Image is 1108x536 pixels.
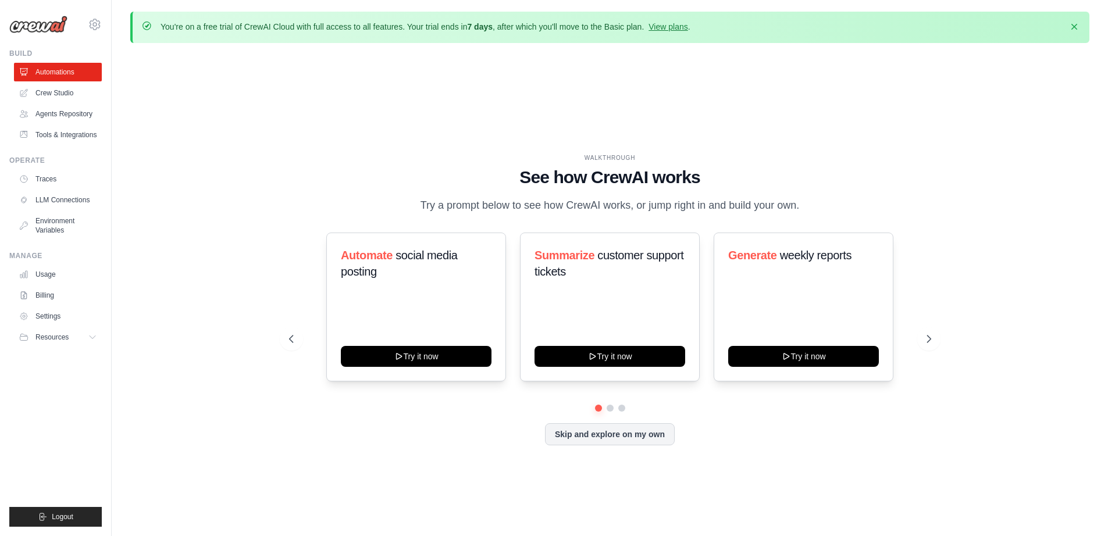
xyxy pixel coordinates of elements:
[341,249,458,278] span: social media posting
[649,22,687,31] a: View plans
[728,249,777,262] span: Generate
[780,249,852,262] span: weekly reports
[14,170,102,188] a: Traces
[14,191,102,209] a: LLM Connections
[14,63,102,81] a: Automations
[535,346,685,367] button: Try it now
[289,153,931,162] div: WALKTHROUGH
[14,265,102,284] a: Usage
[9,156,102,165] div: Operate
[14,126,102,144] a: Tools & Integrations
[289,167,931,188] h1: See how CrewAI works
[535,249,594,262] span: Summarize
[14,286,102,305] a: Billing
[14,307,102,326] a: Settings
[14,212,102,240] a: Environment Variables
[545,423,675,445] button: Skip and explore on my own
[341,249,393,262] span: Automate
[161,21,690,33] p: You're on a free trial of CrewAI Cloud with full access to all features. Your trial ends in , aft...
[415,197,806,214] p: Try a prompt below to see how CrewAI works, or jump right in and build your own.
[14,105,102,123] a: Agents Repository
[467,22,493,31] strong: 7 days
[9,251,102,260] div: Manage
[9,49,102,58] div: Build
[14,328,102,346] button: Resources
[52,512,73,521] span: Logout
[535,249,683,278] span: customer support tickets
[728,346,879,367] button: Try it now
[9,507,102,527] button: Logout
[341,346,491,367] button: Try it now
[9,16,67,33] img: Logo
[35,333,69,342] span: Resources
[14,84,102,102] a: Crew Studio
